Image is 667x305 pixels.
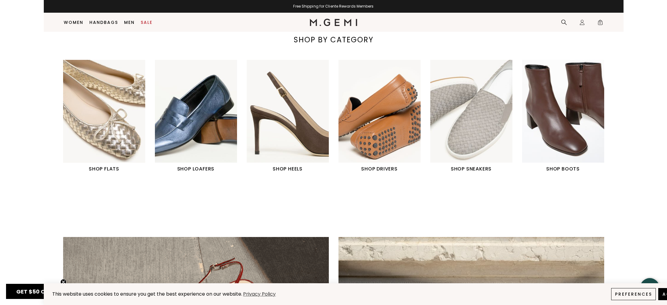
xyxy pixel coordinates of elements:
h1: SHOP HEELS [247,165,329,173]
div: 4 / 6 [338,60,430,173]
button: Close teaser [60,279,66,285]
span: GET $50 OFF [16,288,51,295]
h1: SHOP BOOTS [522,165,604,173]
a: SHOP LOAFERS [155,60,237,173]
a: SHOP DRIVERS [338,60,421,173]
a: SHOP BOOTS [522,60,604,173]
button: Preferences [611,288,656,300]
img: M.Gemi [310,19,357,26]
a: SHOP SNEAKERS [430,60,512,173]
a: Privacy Policy (opens in a new tab) [242,290,277,298]
a: Sale [141,20,152,25]
a: SHOP FLATS [63,60,145,173]
h1: SHOP DRIVERS [338,165,421,173]
a: Handbags [89,20,118,25]
div: 2 / 2 [44,4,624,9]
div: 5 / 6 [430,60,522,173]
div: 6 / 6 [522,60,614,173]
h1: SHOP SNEAKERS [430,165,512,173]
h1: SHOP FLATS [63,165,145,173]
span: 0 [597,21,603,27]
div: GET $50 OFFClose teaser [6,284,62,299]
div: 1 / 6 [63,60,155,173]
div: 2 / 6 [155,60,247,173]
div: 3 / 6 [247,60,338,173]
a: Men [124,20,135,25]
h1: SHOP LOAFERS [155,165,237,173]
a: SHOP HEELS [247,60,329,173]
span: This website uses cookies to ensure you get the best experience on our website. [52,290,242,297]
a: Women [64,20,83,25]
div: SHOP BY CATEGORY [261,35,406,45]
